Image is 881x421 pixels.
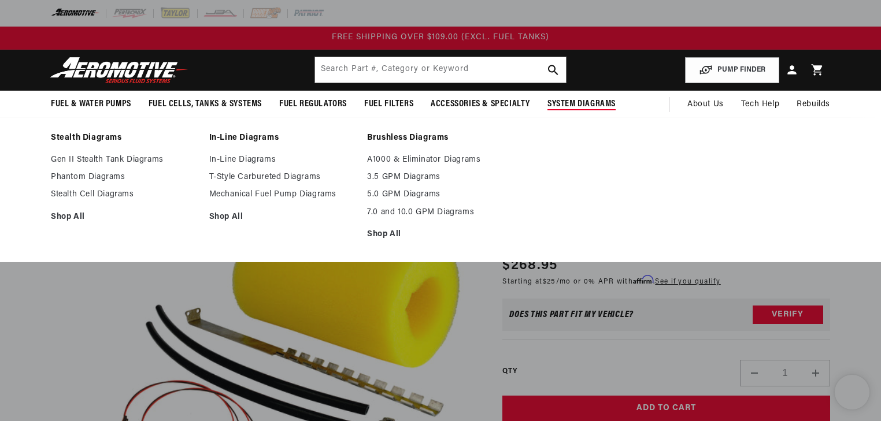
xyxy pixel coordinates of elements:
a: About Us [679,91,732,118]
summary: Tech Help [732,91,788,118]
a: Shop All [51,212,198,222]
a: 5.0 GPM Diagrams [367,189,514,200]
button: search button [541,57,566,83]
a: Shop All [367,229,514,240]
span: Fuel Cells, Tanks & Systems [149,98,262,110]
summary: Rebuilds [788,91,839,118]
span: FREE SHIPPING OVER $109.00 (EXCL. FUEL TANKS) [332,33,549,42]
label: QTY [502,367,517,377]
span: Fuel Regulators [279,98,347,110]
summary: Fuel Regulators [271,91,356,118]
button: PUMP FINDER [685,57,779,83]
summary: System Diagrams [539,91,624,118]
summary: Fuel & Water Pumps [42,91,140,118]
div: Does This part fit My vehicle? [509,310,634,319]
a: Stealth Cell Diagrams [51,189,198,200]
span: Fuel Filters [364,98,413,110]
a: Stealth Diagrams [51,133,198,143]
a: Brushless Diagrams [367,133,514,143]
a: In-Line Diagrams [209,155,356,165]
a: Phantom Diagrams [51,172,198,182]
a: Mechanical Fuel Pump Diagrams [209,189,356,200]
summary: Accessories & Specialty [422,91,539,118]
a: Shop All [209,212,356,222]
input: Search by Part Number, Category or Keyword [315,57,566,83]
span: Rebuilds [797,98,830,111]
a: Gen II Stealth Tank Diagrams [51,155,198,165]
summary: Fuel Cells, Tanks & Systems [140,91,271,118]
span: Accessories & Specialty [431,98,530,110]
span: $25 [543,278,556,285]
span: Fuel & Water Pumps [51,98,131,110]
span: System Diagrams [547,98,616,110]
span: About Us [687,100,724,109]
img: Aeromotive [47,57,191,84]
button: Verify [753,305,823,324]
span: $268.95 [502,255,557,276]
a: See if you qualify - Learn more about Affirm Financing (opens in modal) [655,278,720,285]
a: 7.0 and 10.0 GPM Diagrams [367,207,514,218]
a: In-Line Diagrams [209,133,356,143]
span: Affirm [633,275,653,284]
p: Starting at /mo or 0% APR with . [502,276,720,287]
span: Tech Help [741,98,779,111]
a: 3.5 GPM Diagrams [367,172,514,182]
a: A1000 & Eliminator Diagrams [367,155,514,165]
summary: Fuel Filters [356,91,422,118]
a: T-Style Carbureted Diagrams [209,172,356,182]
